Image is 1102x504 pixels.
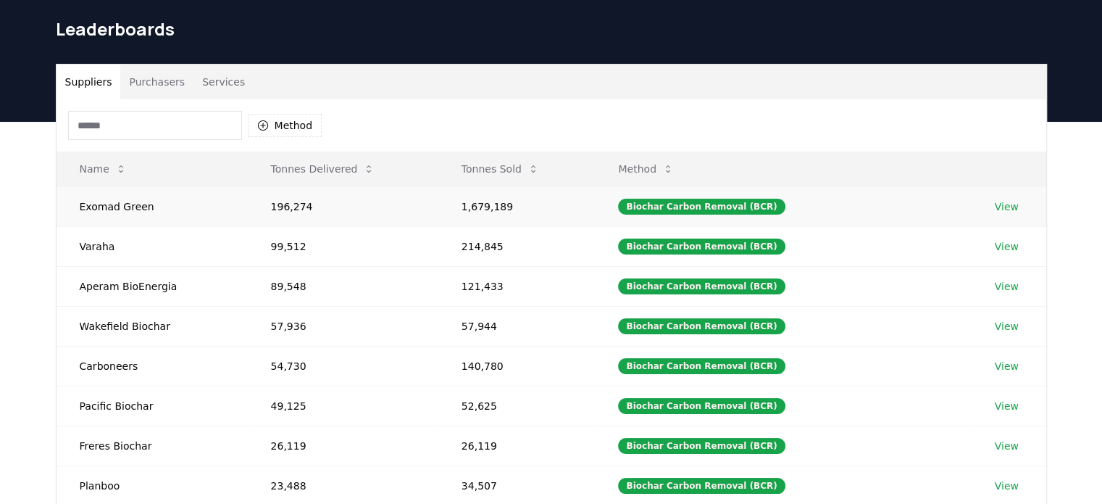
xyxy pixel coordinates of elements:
[438,346,596,386] td: 140,780
[618,438,785,454] div: Biochar Carbon Removal (BCR)
[995,399,1019,413] a: View
[248,346,438,386] td: 54,730
[618,478,785,494] div: Biochar Carbon Removal (BCR)
[57,346,248,386] td: Carboneers
[248,226,438,266] td: 99,512
[438,386,596,426] td: 52,625
[438,226,596,266] td: 214,845
[995,199,1019,214] a: View
[248,114,322,137] button: Method
[618,398,785,414] div: Biochar Carbon Removal (BCR)
[68,154,138,183] button: Name
[438,186,596,226] td: 1,679,189
[618,358,785,374] div: Biochar Carbon Removal (BCR)
[995,479,1019,493] a: View
[248,386,438,426] td: 49,125
[618,199,785,215] div: Biochar Carbon Removal (BCR)
[995,439,1019,453] a: View
[57,306,248,346] td: Wakefield Biochar
[57,386,248,426] td: Pacific Biochar
[57,266,248,306] td: Aperam BioEnergia
[56,17,1047,41] h1: Leaderboards
[995,319,1019,334] a: View
[248,426,438,466] td: 26,119
[438,306,596,346] td: 57,944
[57,186,248,226] td: Exomad Green
[995,359,1019,373] a: View
[606,154,685,183] button: Method
[57,65,121,99] button: Suppliers
[57,226,248,266] td: Varaha
[57,426,248,466] td: Freres Biochar
[618,278,785,294] div: Biochar Carbon Removal (BCR)
[259,154,387,183] button: Tonnes Delivered
[120,65,193,99] button: Purchasers
[248,186,438,226] td: 196,274
[248,266,438,306] td: 89,548
[618,318,785,334] div: Biochar Carbon Removal (BCR)
[438,426,596,466] td: 26,119
[618,239,785,255] div: Biochar Carbon Removal (BCR)
[450,154,551,183] button: Tonnes Sold
[438,266,596,306] td: 121,433
[248,306,438,346] td: 57,936
[995,239,1019,254] a: View
[995,279,1019,294] a: View
[193,65,254,99] button: Services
